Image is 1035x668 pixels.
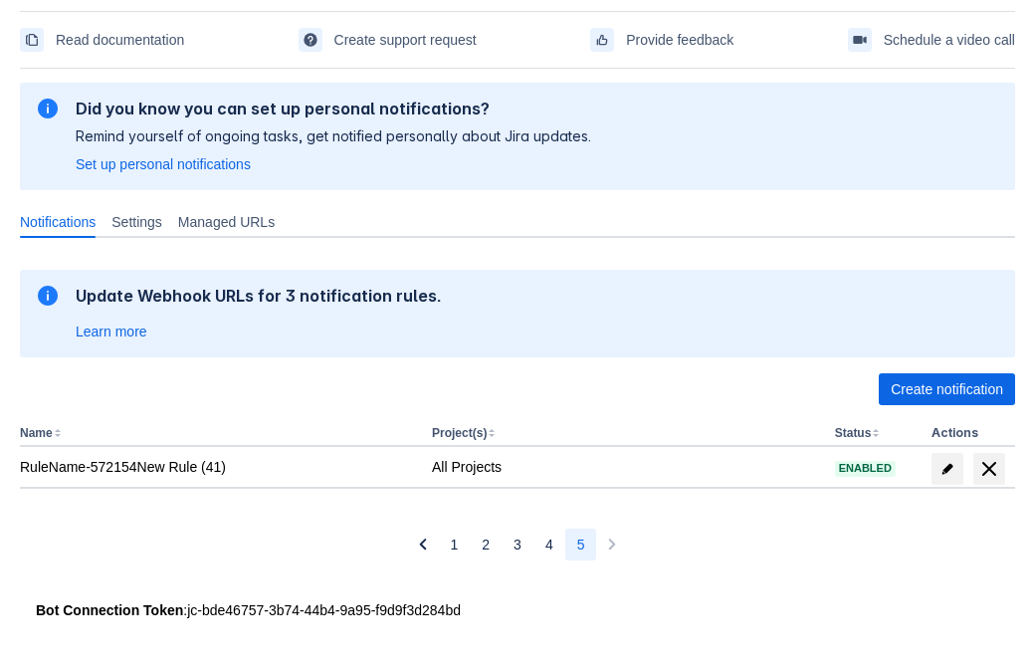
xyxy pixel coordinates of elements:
span: Managed URLs [178,212,275,232]
button: Next [596,529,628,560]
span: information [36,97,60,120]
span: Schedule a video call [884,24,1015,56]
h2: Did you know you can set up personal notifications? [76,99,591,118]
div: RuleName-572154New Rule (41) [20,457,416,477]
a: Provide feedback [590,24,733,56]
span: 5 [577,529,585,560]
span: feedback [594,32,610,48]
span: 3 [514,529,521,560]
button: Page 4 [533,529,565,560]
span: 2 [482,529,490,560]
span: 4 [545,529,553,560]
a: Set up personal notifications [76,154,251,174]
a: Learn more [76,322,147,341]
h2: Update Webhook URLs for 3 notification rules. [76,286,442,306]
span: Settings [111,212,162,232]
span: Enabled [835,463,896,474]
a: Create support request [299,24,477,56]
span: edit [939,461,955,477]
button: Status [835,426,872,440]
p: Remind yourself of ongoing tasks, get notified personally about Jira updates. [76,126,591,146]
a: Read documentation [20,24,184,56]
span: support [303,32,318,48]
button: Project(s) [432,426,487,440]
th: Actions [924,421,1015,447]
button: Page 2 [470,529,502,560]
span: Create support request [334,24,477,56]
span: 1 [451,529,459,560]
button: Previous [407,529,439,560]
strong: Bot Connection Token [36,602,183,618]
button: Name [20,426,53,440]
span: Provide feedback [626,24,733,56]
span: information [36,284,60,308]
span: videoCall [852,32,868,48]
div: All Projects [432,457,819,477]
span: Create notification [891,373,1003,405]
nav: Pagination [407,529,629,560]
button: Page 5 [565,529,597,560]
span: documentation [24,32,40,48]
span: Read documentation [56,24,184,56]
span: Notifications [20,212,96,232]
button: Page 1 [439,529,471,560]
button: Page 3 [502,529,533,560]
button: Create notification [879,373,1015,405]
a: Schedule a video call [848,24,1015,56]
div: : jc-bde46757-3b74-44b4-9a95-f9d9f3d284bd [36,600,999,620]
span: delete [977,457,1001,481]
